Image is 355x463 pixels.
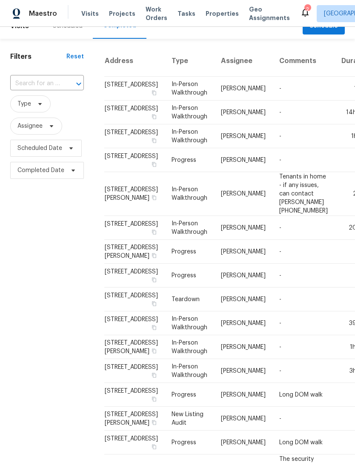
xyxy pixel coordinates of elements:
div: Reset [66,52,84,61]
span: Type [17,100,31,108]
th: Type [165,46,214,77]
td: In-Person Walkthrough [165,124,214,148]
button: Copy Address [150,347,158,355]
td: - [272,264,335,288]
td: In-Person Walkthrough [165,77,214,101]
td: [PERSON_NAME] [214,77,272,101]
button: Copy Address [150,252,158,259]
td: [STREET_ADDRESS][PERSON_NAME] [104,407,165,431]
td: [PERSON_NAME] [214,216,272,240]
span: Projects [109,9,135,18]
span: Scheduled Date [17,144,62,152]
td: [STREET_ADDRESS][PERSON_NAME] [104,172,165,216]
button: Copy Address [150,228,158,236]
td: [PERSON_NAME] [214,264,272,288]
td: In-Person Walkthrough [165,311,214,335]
td: [PERSON_NAME] [214,431,272,454]
button: Copy Address [150,324,158,331]
button: Copy Address [150,395,158,403]
span: Properties [206,9,239,18]
td: - [272,148,335,172]
button: Copy Address [150,371,158,379]
h1: Filters [10,52,66,61]
input: Search for an address... [10,77,60,90]
button: Copy Address [150,161,158,168]
td: Long DOM walk [272,431,335,454]
td: [PERSON_NAME] [214,148,272,172]
th: Assignee [214,46,272,77]
td: Progress [165,431,214,454]
td: - [272,240,335,264]
td: [PERSON_NAME] [214,335,272,359]
td: - [272,216,335,240]
td: New Listing Audit [165,407,214,431]
td: Tenants in home - if any issues, can contact [PERSON_NAME] [PHONE_NUMBER] [272,172,335,216]
button: Copy Address [150,137,158,144]
td: Progress [165,383,214,407]
td: In-Person Walkthrough [165,335,214,359]
td: Long DOM walk [272,383,335,407]
span: Geo Assignments [249,5,290,22]
td: [PERSON_NAME] [214,172,272,216]
td: In-Person Walkthrough [165,101,214,124]
td: - [272,288,335,311]
td: - [272,335,335,359]
span: Maestro [29,9,57,18]
td: Teardown [165,288,214,311]
td: [PERSON_NAME] [214,311,272,335]
td: Progress [165,264,214,288]
th: Comments [272,46,335,77]
td: In-Person Walkthrough [165,172,214,216]
td: [STREET_ADDRESS][PERSON_NAME] [104,240,165,264]
button: Copy Address [150,300,158,308]
td: [PERSON_NAME] [214,101,272,124]
td: [STREET_ADDRESS] [104,124,165,148]
span: Completed Date [17,166,64,175]
span: Visits [81,9,99,18]
td: [STREET_ADDRESS] [104,288,165,311]
td: [PERSON_NAME] [214,407,272,431]
td: [PERSON_NAME] [214,124,272,148]
td: [STREET_ADDRESS] [104,431,165,454]
td: [STREET_ADDRESS] [104,216,165,240]
button: Open [73,78,85,90]
td: [STREET_ADDRESS] [104,383,165,407]
td: [PERSON_NAME] [214,383,272,407]
td: [STREET_ADDRESS][PERSON_NAME] [104,335,165,359]
th: Address [104,46,165,77]
td: Progress [165,148,214,172]
td: [STREET_ADDRESS] [104,148,165,172]
span: Work Orders [146,5,167,22]
td: [STREET_ADDRESS] [104,101,165,124]
td: [PERSON_NAME] [214,288,272,311]
td: In-Person Walkthrough [165,216,214,240]
button: Copy Address [150,276,158,284]
span: Assignee [17,122,43,130]
button: Copy Address [150,194,158,201]
td: - [272,407,335,431]
span: Tasks [177,11,195,17]
td: [STREET_ADDRESS] [104,264,165,288]
td: - [272,77,335,101]
td: In-Person Walkthrough [165,359,214,383]
button: Copy Address [150,113,158,121]
td: - [272,359,335,383]
td: [PERSON_NAME] [214,359,272,383]
td: - [272,311,335,335]
button: Copy Address [150,443,158,451]
td: Progress [165,240,214,264]
td: [PERSON_NAME] [214,240,272,264]
td: [STREET_ADDRESS] [104,311,165,335]
div: 2 [304,5,310,14]
td: - [272,124,335,148]
button: Copy Address [150,89,158,97]
button: Copy Address [150,419,158,426]
td: [STREET_ADDRESS] [104,359,165,383]
td: - [272,101,335,124]
td: [STREET_ADDRESS] [104,77,165,101]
